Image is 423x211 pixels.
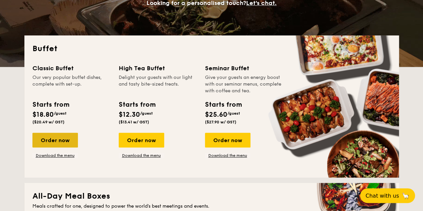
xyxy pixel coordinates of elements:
[205,120,236,124] span: ($27.90 w/ GST)
[32,153,78,158] a: Download the menu
[32,111,54,119] span: $18.80
[119,133,164,147] div: Order now
[365,193,399,199] span: Chat with us
[119,100,155,110] div: Starts from
[119,120,149,124] span: ($13.41 w/ GST)
[205,153,250,158] a: Download the menu
[32,203,391,210] div: Meals crafted for one, designed to power the world's best meetings and events.
[32,74,111,94] div: Our very popular buffet dishes, complete with set-up.
[32,64,111,73] div: Classic Buffet
[205,100,241,110] div: Starts from
[205,74,283,94] div: Give your guests an energy boost with our seminar menus, complete with coffee and tea.
[32,100,69,110] div: Starts from
[360,188,415,203] button: Chat with us🦙
[32,120,65,124] span: ($20.49 w/ GST)
[32,191,391,202] h2: All-Day Meal Boxes
[32,43,391,54] h2: Buffet
[140,111,153,116] span: /guest
[119,153,164,158] a: Download the menu
[205,64,283,73] div: Seminar Buffet
[119,74,197,94] div: Delight your guests with our light and tasty bite-sized treats.
[32,133,78,147] div: Order now
[227,111,240,116] span: /guest
[54,111,67,116] span: /guest
[205,111,227,119] span: $25.60
[205,133,250,147] div: Order now
[119,64,197,73] div: High Tea Buffet
[119,111,140,119] span: $12.30
[402,192,410,200] span: 🦙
